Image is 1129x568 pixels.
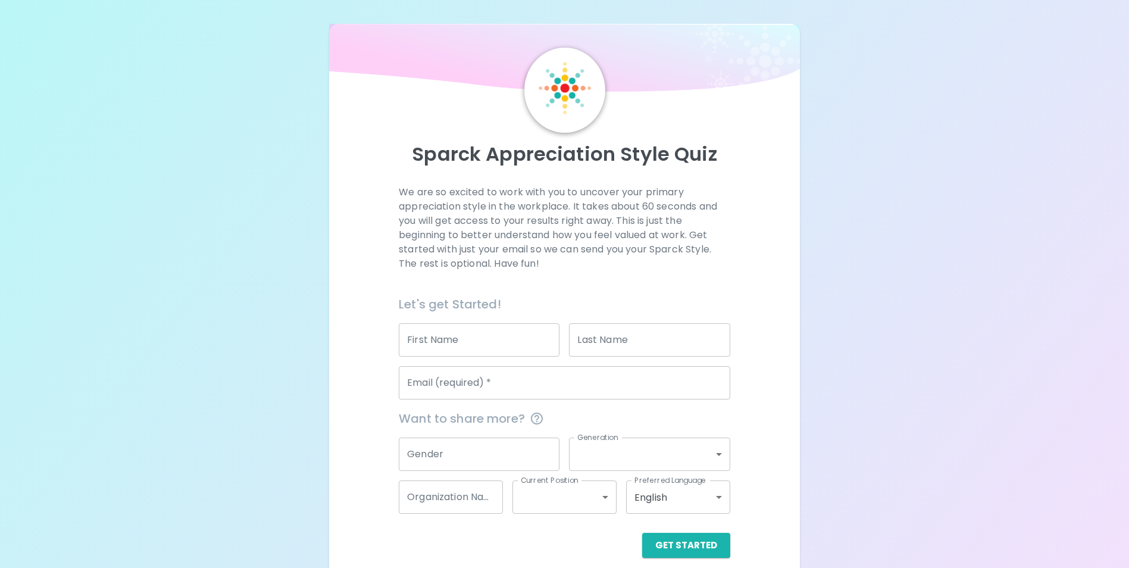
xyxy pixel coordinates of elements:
button: Get Started [642,533,730,558]
p: We are so excited to work with you to uncover your primary appreciation style in the workplace. I... [399,185,730,271]
p: Sparck Appreciation Style Quiz [343,142,785,166]
img: wave [329,24,799,98]
img: Sparck Logo [539,62,591,114]
label: Current Position [521,475,578,485]
div: English [626,480,730,514]
label: Generation [577,432,618,442]
span: Want to share more? [399,409,730,428]
h6: Let's get Started! [399,295,730,314]
label: Preferred Language [634,475,706,485]
svg: This information is completely confidential and only used for aggregated appreciation studies at ... [530,411,544,426]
